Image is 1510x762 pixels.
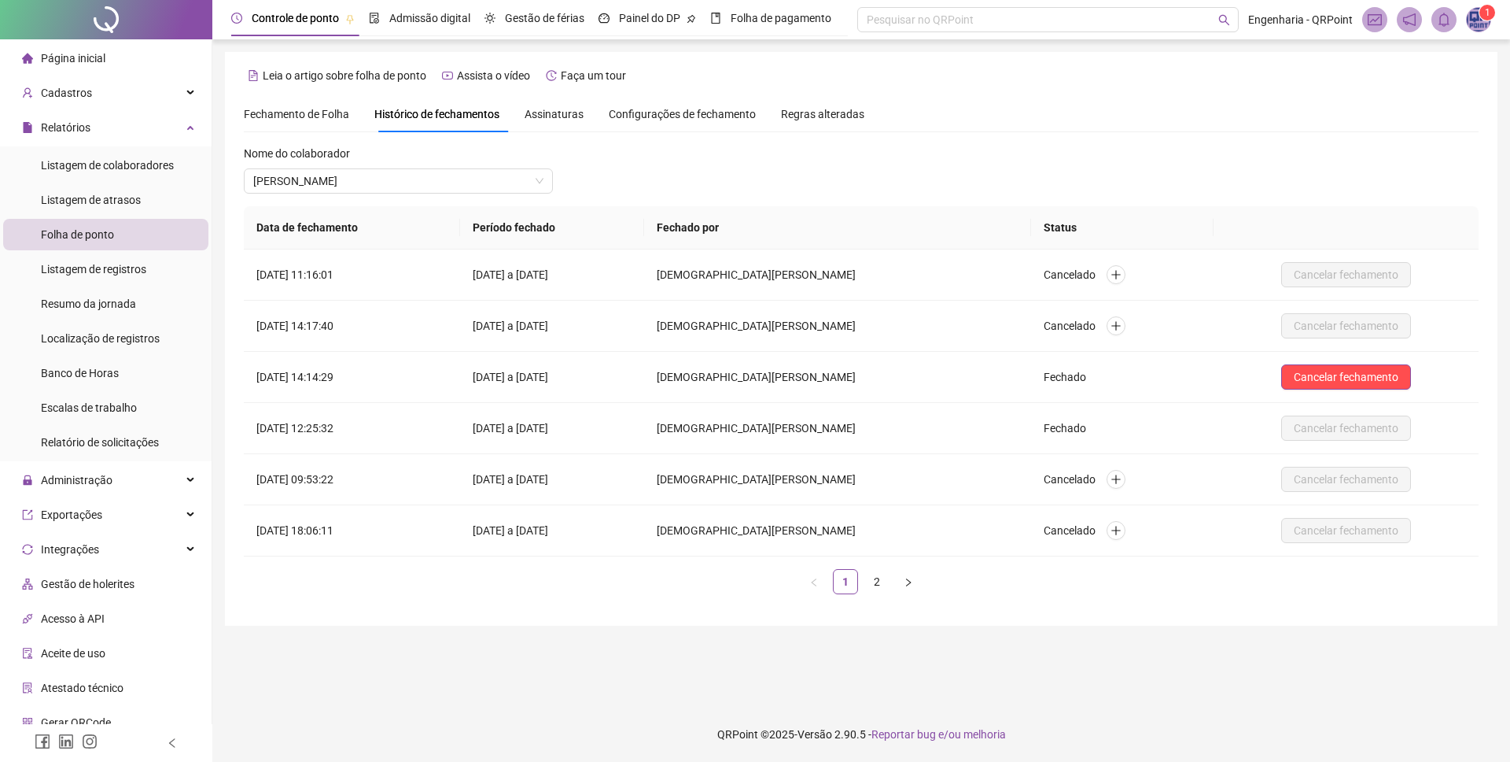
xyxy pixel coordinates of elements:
span: Fechado [1044,371,1086,383]
img: 7717 [1467,8,1490,31]
span: file-done [369,13,380,24]
button: Cancelar fechamento [1281,313,1411,338]
button: Cancelar fechamento [1281,364,1411,390]
span: solution [22,682,33,694]
a: 1 [834,570,857,594]
span: right [904,578,913,587]
td: [DATE] 12:25:32 [244,403,460,454]
span: Gestão de férias [505,12,584,24]
span: Fechamento de Folha [244,108,349,120]
li: 1 [833,569,858,594]
div: Cancelado [1044,316,1201,336]
span: Nome do colaborador [244,145,350,162]
span: home [22,53,33,64]
button: Cancelar fechamento [1281,467,1411,492]
span: Localização de registros [41,332,160,345]
span: Status [1044,221,1077,234]
span: linkedin [58,734,74,749]
span: Gestão de holerites [41,578,134,590]
span: api [22,613,33,624]
span: notification [1402,13,1416,27]
span: file-text [248,70,259,81]
span: [DEMOGRAPHIC_DATA][PERSON_NAME] [657,268,858,281]
span: Integrações [41,543,99,556]
span: Faça um tour [561,69,626,82]
button: right [896,569,921,594]
span: youtube [442,70,453,81]
span: Histórico de fechamentos [374,108,499,120]
span: Gerar QRCode [41,716,111,729]
span: Aceite de uso [41,647,105,660]
span: Cadastros [41,87,92,99]
div: Cancelado [1044,470,1201,490]
span: plus [1110,320,1121,331]
span: sun [484,13,495,24]
span: plus [1110,474,1121,485]
span: Listagem de atrasos [41,194,141,206]
span: [DEMOGRAPHIC_DATA][PERSON_NAME] [657,320,858,332]
div: Cancelado [1044,521,1201,541]
button: Cancelar fechamento [1281,518,1411,543]
div: Cancelado [1044,265,1201,285]
span: user-add [22,87,33,98]
td: [DATE] a [DATE] [460,505,644,557]
span: left [167,738,178,749]
span: file [22,122,33,133]
span: [DEMOGRAPHIC_DATA][PERSON_NAME] [657,371,858,383]
span: lock [22,475,33,486]
span: Relatórios [41,121,90,134]
span: book [710,13,721,24]
button: Cancelar fechamento [1281,262,1411,287]
li: 2 [864,569,889,594]
span: Admissão digital [389,12,470,24]
span: Engenharia - QRPoint [1248,11,1353,28]
span: Folha de pagamento [731,12,831,24]
span: sync [22,544,33,555]
footer: QRPoint © 2025 - 2.90.5 - [212,707,1510,762]
span: Versão [797,728,832,741]
span: Relatório de solicitações [41,436,159,449]
span: plus [1110,525,1121,536]
span: Cancelar fechamento [1294,368,1398,386]
span: Data de fechamento [256,221,358,234]
span: search [1218,14,1230,26]
span: fund [1368,13,1382,27]
span: Banco de Horas [41,367,119,379]
iframe: Intercom live chat [1457,708,1494,746]
span: [DEMOGRAPHIC_DATA][PERSON_NAME] [657,524,858,537]
span: Escalas de trabalho [41,401,137,414]
span: Fechado [1044,422,1086,435]
span: apartment [22,579,33,590]
span: dashboard [598,13,610,24]
span: Leia o artigo sobre folha de ponto [263,69,426,82]
span: Assinaturas [525,109,584,120]
td: [DATE] 14:17:40 [244,301,460,352]
td: [DATE] 11:16:01 [244,250,460,301]
span: bell [1437,13,1451,27]
td: [DATE] a [DATE] [460,301,644,352]
span: Configurações de fechamento [609,109,756,120]
span: pushpin [687,14,696,24]
span: qrcode [22,717,33,728]
span: clock-circle [231,13,242,24]
span: Exportações [41,509,102,521]
li: Página anterior [801,569,827,594]
span: Acesso à API [41,612,105,625]
span: audit [22,648,33,659]
td: [DATE] a [DATE] [460,403,644,454]
td: [DATE] 18:06:11 [244,505,460,557]
span: Página inicial [41,52,105,65]
td: [DATE] 14:14:29 [244,352,460,403]
li: Próxima página [896,569,921,594]
span: Administração [41,474,112,486]
span: left [809,578,819,587]
button: Cancelar fechamento [1281,416,1411,441]
td: [DATE] a [DATE] [460,454,644,505]
span: Listagem de colaboradores [41,159,174,172]
a: 2 [865,570,889,594]
span: Período fechado [473,221,555,234]
span: history [546,70,557,81]
sup: Atualize o seu contato no menu Meus Dados [1479,5,1495,20]
span: Assista o vídeo [457,69,530,82]
td: [DATE] 09:53:22 [244,454,460,505]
